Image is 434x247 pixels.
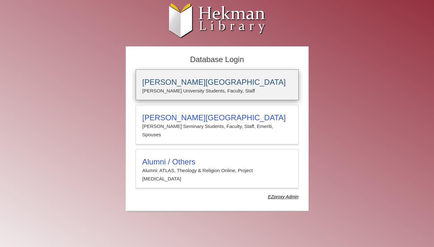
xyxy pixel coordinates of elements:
a: [PERSON_NAME][GEOGRAPHIC_DATA][PERSON_NAME] University Students, Faculty, Staff [136,69,299,100]
p: Alumni: ATLAS, Theology & Religion Online, Project [MEDICAL_DATA] [142,166,292,183]
a: [PERSON_NAME][GEOGRAPHIC_DATA][PERSON_NAME] Seminary Students, Faculty, Staff, Emeriti, Spouses [136,105,299,144]
dfn: Use Alumni login [268,194,298,199]
h3: Alumni / Others [142,157,292,166]
h3: [PERSON_NAME][GEOGRAPHIC_DATA] [142,78,292,87]
h2: Database Login [132,53,302,66]
summary: Alumni / OthersAlumni: ATLAS, Theology & Religion Online, Project [MEDICAL_DATA] [142,157,292,183]
p: [PERSON_NAME] University Students, Faculty, Staff [142,87,292,95]
p: [PERSON_NAME] Seminary Students, Faculty, Staff, Emeriti, Spouses [142,122,292,139]
h3: [PERSON_NAME][GEOGRAPHIC_DATA] [142,113,292,122]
